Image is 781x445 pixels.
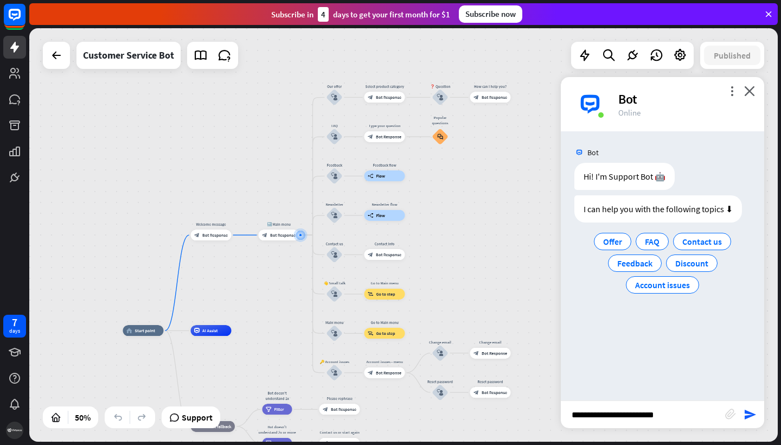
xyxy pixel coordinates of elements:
[574,163,675,190] div: Hi! I'm Support Bot 🤖
[360,123,409,129] div: Type your question
[376,370,401,376] span: Bot Response
[323,406,328,412] i: block_bot_response
[376,213,386,218] span: Flow
[368,291,374,297] i: block_goto
[437,133,443,139] i: block_faq
[331,133,338,140] i: block_user_input
[424,379,457,384] div: Reset password
[376,291,395,297] span: Go to step
[368,173,374,179] i: builder_tree
[682,236,722,247] span: Contact us
[704,46,760,65] button: Published
[482,351,507,356] span: Bot Response
[473,390,479,395] i: block_bot_response
[360,162,409,168] div: Feedback flow
[315,396,364,401] div: Please rephrase
[744,408,757,421] i: send
[12,317,17,327] div: 7
[83,42,174,69] div: Customer Service Bot
[635,279,690,290] span: Account issues
[9,4,41,37] button: Open LiveChat chat widget
[482,94,507,100] span: Bot Response
[187,221,235,227] div: Welcome message
[360,281,409,286] div: Go to Main menu
[618,107,751,118] div: Online
[331,406,356,412] span: Bot Response
[368,213,374,218] i: builder_tree
[360,241,409,246] div: Contact info
[182,409,213,426] span: Support
[194,424,200,429] i: block_fallback
[274,406,284,412] span: Filter
[360,84,409,89] div: Select product category
[376,173,386,179] span: Flow
[331,212,338,219] i: block_user_input
[194,232,200,238] i: block_bot_response
[675,258,708,269] span: Discount
[9,327,20,335] div: days
[318,281,351,286] div: 👋 Small talk
[203,424,232,429] span: Default fallback
[331,330,338,336] i: block_user_input
[318,241,351,246] div: Contact us
[331,291,338,297] i: block_user_input
[466,340,515,345] div: Change email
[376,252,401,257] span: Bot Response
[318,84,351,89] div: Our offer
[318,320,351,325] div: Main menu
[744,86,755,96] i: close
[318,123,351,129] div: FAQ
[315,430,364,435] div: Contact us or start again
[266,406,272,412] i: filter
[360,202,409,207] div: Newsletter flow
[258,390,296,401] div: Bot doesn't understand 1x
[603,236,622,247] span: Offer
[368,134,373,139] i: block_bot_response
[727,86,737,96] i: more_vert
[360,320,409,325] div: Go to Main menu
[459,5,522,23] div: Subscribe now
[360,359,409,365] div: Account issues - menu
[428,115,452,126] div: Popular questions
[618,91,751,107] div: Bot
[376,134,401,139] span: Bot Response
[368,252,373,257] i: block_bot_response
[318,359,351,365] div: 🔑 Account issues
[271,7,450,22] div: Subscribe in days to get your first month for $1
[331,94,338,100] i: block_user_input
[202,328,218,333] span: AI Assist
[473,351,479,356] i: block_bot_response
[331,370,338,376] i: block_user_input
[466,84,515,89] div: How can I help you?
[376,94,401,100] span: Bot Response
[437,94,444,100] i: block_user_input
[368,370,373,376] i: block_bot_response
[368,94,373,100] i: block_bot_response
[258,424,296,435] div: Bot doesn't understand 2x or more
[424,340,457,345] div: Change email
[72,409,94,426] div: 50%
[725,409,736,419] i: block_attachment
[318,7,329,22] div: 4
[424,84,457,89] div: ❓ Question
[376,330,395,336] span: Go to step
[587,148,599,157] span: Bot
[437,389,444,396] i: block_user_input
[482,390,507,395] span: Bot Response
[617,258,652,269] span: Feedback
[126,328,132,333] i: home_2
[331,251,338,258] i: block_user_input
[270,232,296,238] span: Bot Response
[254,221,303,227] div: 🔙 Main menu
[262,232,267,238] i: block_bot_response
[3,315,26,338] a: 7 days
[645,236,660,247] span: FAQ
[318,202,351,207] div: Newsletter
[437,350,444,357] i: block_user_input
[135,328,156,333] span: Start point
[574,195,742,223] div: I can help you with the following topics ⬇
[473,94,479,100] i: block_bot_response
[202,232,228,238] span: Bot Response
[318,162,351,168] div: Feedback
[466,379,515,384] div: Reset password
